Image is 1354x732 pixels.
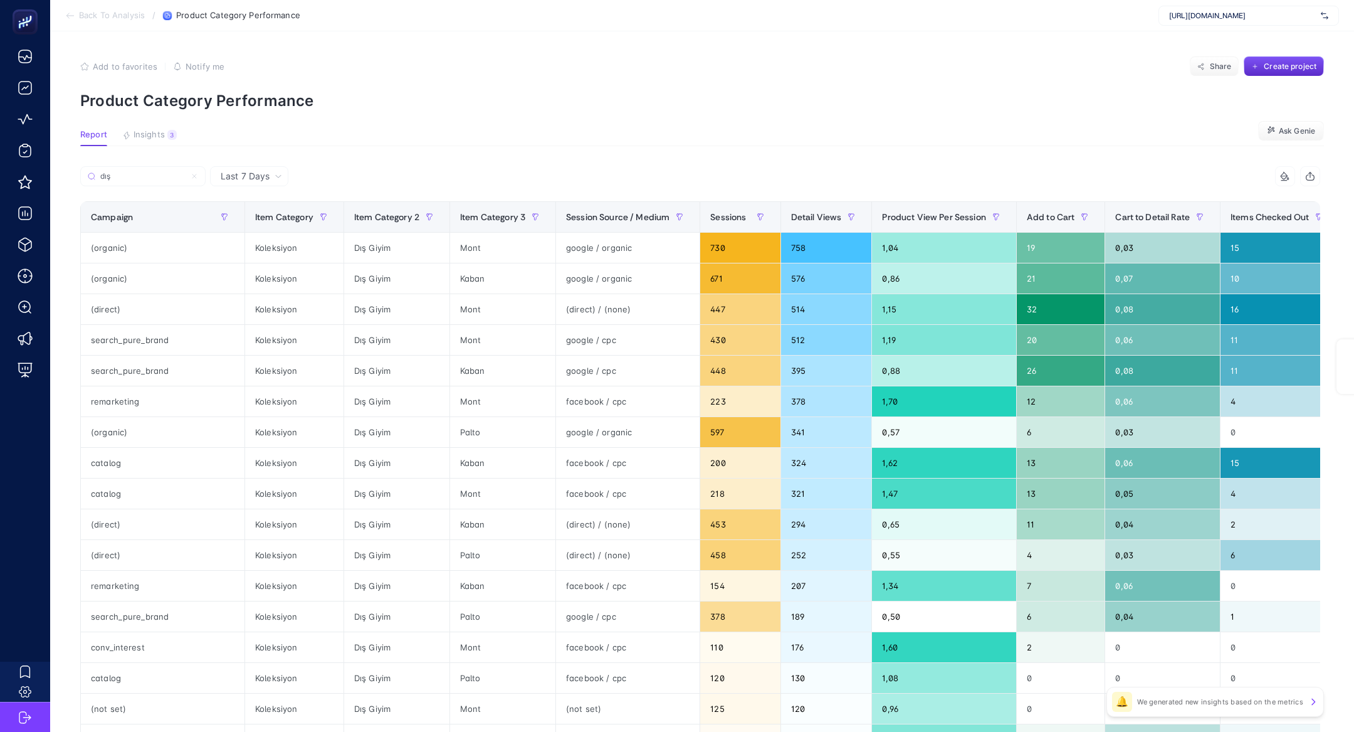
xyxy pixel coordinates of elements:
div: Dış Giyim [344,386,449,416]
div: 1,62 [872,448,1015,478]
div: 11 [1220,325,1339,355]
div: 378 [700,602,780,632]
div: Mont [450,294,555,324]
div: facebook / cpc [556,448,700,478]
div: (organic) [81,233,244,263]
div: Koleksiyon [245,632,344,662]
div: 1,70 [872,386,1015,416]
div: search_pure_brand [81,325,244,355]
div: 13 [1017,448,1105,478]
div: 0,06 [1105,571,1220,601]
div: catalog [81,663,244,693]
div: 3 [167,130,177,140]
div: 2 [1220,509,1339,539]
div: Dış Giyim [344,479,449,509]
div: Mont [450,386,555,416]
div: 11 [1017,509,1105,539]
div: 1,60 [872,632,1015,662]
div: Kaban [450,263,555,294]
div: Dış Giyim [344,602,449,632]
span: Session Source / Medium [566,212,669,222]
div: 120 [781,694,872,724]
div: 0 [1220,571,1339,601]
div: 110 [700,632,780,662]
div: 0,07 [1105,263,1220,294]
div: facebook / cpc [556,479,700,509]
span: Add to favorites [93,61,157,72]
span: Campaign [91,212,133,222]
span: Item Category [255,212,313,222]
div: 6 [1220,540,1339,570]
div: 0 [1220,663,1339,693]
span: Items Checked Out [1231,212,1309,222]
div: facebook / cpc [556,632,700,662]
img: svg%3e [1321,9,1328,22]
div: 11 [1220,356,1339,386]
div: 324 [781,448,872,478]
div: (direct) / (none) [556,294,700,324]
div: 321 [781,479,872,509]
div: 447 [700,294,780,324]
div: Mont [450,325,555,355]
div: facebook / cpc [556,571,700,601]
div: 0 [1105,632,1220,662]
span: Product Category Performance [176,11,300,21]
div: 20 [1017,325,1105,355]
div: 2 [1017,632,1105,662]
div: 0 [1220,417,1339,447]
div: Mont [450,233,555,263]
div: 32 [1017,294,1105,324]
div: Kaban [450,356,555,386]
div: google / cpc [556,602,700,632]
div: 294 [781,509,872,539]
div: Koleksiyon [245,356,344,386]
div: Koleksiyon [245,448,344,478]
div: 1 [1220,602,1339,632]
div: 1,19 [872,325,1015,355]
div: Dış Giyim [344,632,449,662]
button: Add to favorites [80,61,157,72]
div: 341 [781,417,872,447]
span: Detail Views [791,212,842,222]
div: 15 [1220,448,1339,478]
div: 0,08 [1105,356,1220,386]
div: Mont [450,632,555,662]
span: Sessions [710,212,746,222]
div: 576 [781,263,872,294]
div: 4 [1220,386,1339,416]
div: conv_interest [81,632,244,662]
div: 458 [700,540,780,570]
div: google / cpc [556,356,700,386]
div: 13 [1017,479,1105,509]
div: 200 [700,448,780,478]
div: remarketing [81,571,244,601]
p: Product Category Performance [80,92,1324,110]
div: 19 [1017,233,1105,263]
div: 0,06 [1105,386,1220,416]
div: 6 [1017,602,1105,632]
div: 0,50 [872,602,1015,632]
div: Dış Giyim [344,263,449,294]
div: 1,08 [872,663,1015,693]
div: 21 [1017,263,1105,294]
div: facebook / cpc [556,386,700,416]
div: 512 [781,325,872,355]
div: Dış Giyim [344,233,449,263]
div: Koleksiyon [245,540,344,570]
div: Palto [450,417,555,447]
div: 0,65 [872,509,1015,539]
div: 0,86 [872,263,1015,294]
div: 0 [1105,694,1220,724]
div: google / organic [556,263,700,294]
div: google / organic [556,233,700,263]
button: Share [1190,56,1239,77]
div: Koleksiyon [245,386,344,416]
div: (organic) [81,263,244,294]
div: Dış Giyim [344,540,449,570]
div: Dış Giyim [344,448,449,478]
div: 26 [1017,356,1105,386]
div: Dış Giyim [344,571,449,601]
div: (direct) [81,509,244,539]
div: 448 [700,356,780,386]
div: 671 [700,263,780,294]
